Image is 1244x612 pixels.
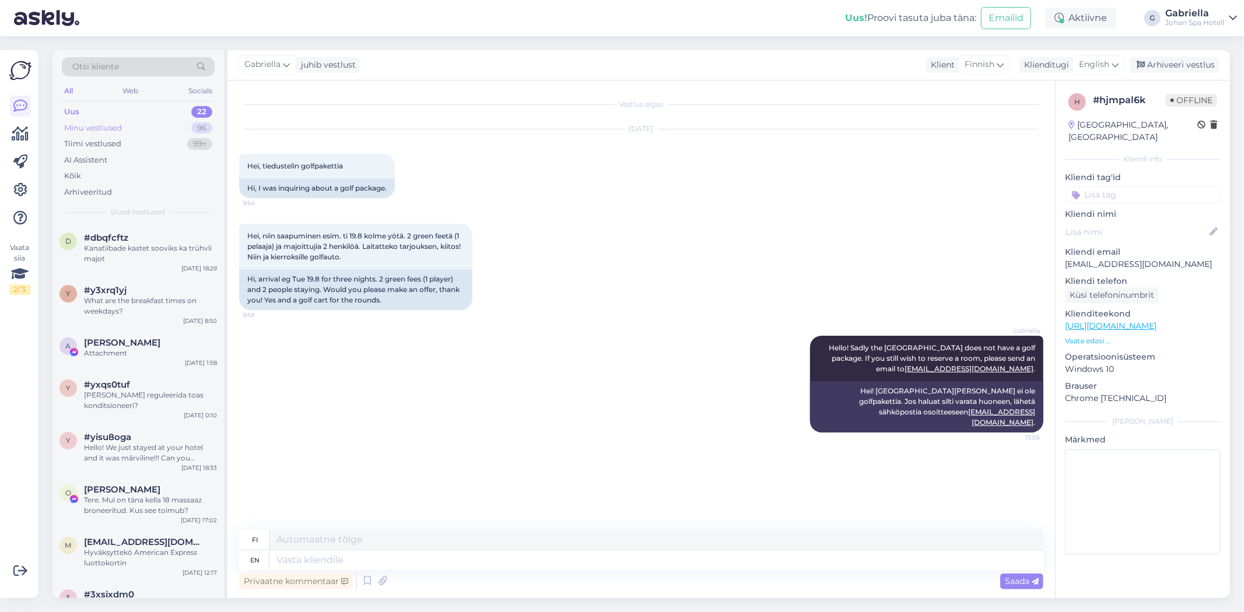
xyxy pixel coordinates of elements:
div: [DATE] 17:02 [181,516,217,525]
div: Aktiivne [1045,8,1116,29]
div: Tere. Mul on täna kella 18 massaaz broneeritud. Kus see toimub? [84,495,217,516]
span: 3 [66,593,71,602]
span: Saada [1005,576,1039,586]
div: 22 [191,106,212,118]
div: Minu vestlused [64,122,122,134]
div: [DATE] 0:10 [184,411,217,420]
p: Chrome [TECHNICAL_ID] [1065,392,1221,405]
div: fi [253,530,258,550]
div: Web [121,83,141,99]
span: Hei, tiedustelin golfpakettia [247,161,343,170]
div: Hyväksyttekö American Express luottokortin [84,547,217,568]
div: Kanatiibade kastet sooviks ka trühvli majot [84,243,217,264]
span: Andrus Rako [84,337,160,348]
input: Lisa nimi [1066,226,1207,238]
a: [URL][DOMAIN_NAME] [1065,321,1157,331]
div: [DATE] 18:33 [181,463,217,472]
div: Proovi tasuta juba täna: [845,11,976,25]
div: Privaatne kommentaar [239,574,353,589]
div: Socials [186,83,215,99]
a: [EMAIL_ADDRESS][DOMAIN_NAME] [968,407,1035,427]
span: #dbqfcftz [84,233,128,243]
div: [DATE] [239,124,1043,134]
span: m [65,541,72,550]
div: Hi, arrival eg Tue 19.8 for three nights. 2 green fees (1 player) and 2 people staying. Would you... [239,269,472,310]
div: All [62,83,75,99]
img: Askly Logo [9,59,31,82]
p: Kliendi tag'id [1065,171,1221,184]
div: 96 [191,122,212,134]
a: [EMAIL_ADDRESS][DOMAIN_NAME] [905,364,1033,373]
span: d [65,237,71,245]
span: Uued vestlused [111,207,166,217]
span: 9:54 [243,199,286,207]
div: Arhiveeri vestlus [1130,57,1220,73]
div: What are the breakfast times on weekdays? [84,296,217,316]
div: [PERSON_NAME] [1065,416,1221,427]
div: [DATE] 18:29 [181,264,217,273]
p: Brauser [1065,380,1221,392]
span: Otsi kliente [72,61,119,73]
input: Lisa tag [1065,186,1221,203]
span: Oliver Ritsoson [84,484,160,495]
span: Finnish [965,58,994,71]
div: Klient [926,59,955,71]
div: [GEOGRAPHIC_DATA], [GEOGRAPHIC_DATA] [1068,119,1197,143]
div: juhib vestlust [296,59,356,71]
span: #yxqs0tuf [84,379,130,390]
span: #yisu8oga [84,432,131,442]
div: [DATE] 8:50 [183,316,217,325]
span: #y3xrq1yj [84,285,127,296]
div: AI Assistent [64,154,107,166]
div: G [1144,10,1161,26]
p: Kliendi telefon [1065,275,1221,287]
div: Klienditugi [1019,59,1069,71]
div: Vaata siia [9,242,30,295]
b: Uus! [845,12,867,23]
p: [EMAIL_ADDRESS][DOMAIN_NAME] [1065,258,1221,270]
div: Küsi telefoninumbrit [1065,287,1159,303]
div: Johan Spa Hotell [1165,18,1224,27]
p: Vaata edasi ... [1065,336,1221,346]
span: #3xsixdm0 [84,589,134,600]
span: 13:05 [996,433,1040,442]
span: O [65,488,71,497]
div: Uus [64,106,79,118]
span: English [1079,58,1109,71]
div: Arhiveeritud [64,187,112,198]
div: Attachment [84,348,217,358]
div: # hjmpal6k [1093,93,1166,107]
span: Offline [1166,94,1217,107]
span: h [1074,97,1080,106]
span: Gabriella [244,58,281,71]
div: Vestlus algas [239,99,1043,110]
p: Kliendi email [1065,246,1221,258]
div: [DATE] 12:17 [183,568,217,577]
p: Operatsioonisüsteem [1065,351,1221,363]
div: [DATE] 1:58 [185,358,217,367]
span: mika.pasa@gmail.com [84,537,205,547]
span: 9:58 [243,311,286,319]
span: Gabriella [996,326,1040,335]
span: y [66,436,71,445]
span: Hei, niin saapuminen esim. ti 19.8 kolme yötä. 2 green feetä (1 pelaaja) ja majoittujia 2 henkilö... [247,231,462,261]
div: Hi, I was inquiring about a golf package. [239,178,395,198]
div: 2 / 3 [9,284,30,295]
p: Märkmed [1065,434,1221,446]
a: GabriellaJohan Spa Hotell [1165,9,1237,27]
p: Windows 10 [1065,363,1221,375]
div: Tiimi vestlused [64,138,121,150]
div: [PERSON_NAME] reguleerida toas konditsioneeri? [84,390,217,411]
div: Gabriella [1165,9,1224,18]
p: Klienditeekond [1065,308,1221,320]
div: en [251,550,260,570]
div: Kliendi info [1065,154,1221,164]
p: Kliendi nimi [1065,208,1221,220]
span: y [66,289,71,298]
span: y [66,384,71,392]
div: Hello! We just stayed at your hotel and it was mãrviline!!! Can you possibly tell me what kind of... [84,442,217,463]
div: 99+ [187,138,212,150]
div: Hei! [GEOGRAPHIC_DATA][PERSON_NAME] ei ole golfpakettia. Jos haluat silti varata huoneen, lähetä ... [810,381,1043,432]
span: Hello! Sadly the [GEOGRAPHIC_DATA] does not have a golf package. If you still wish to reserve a r... [829,343,1037,373]
button: Emailid [981,7,1031,29]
